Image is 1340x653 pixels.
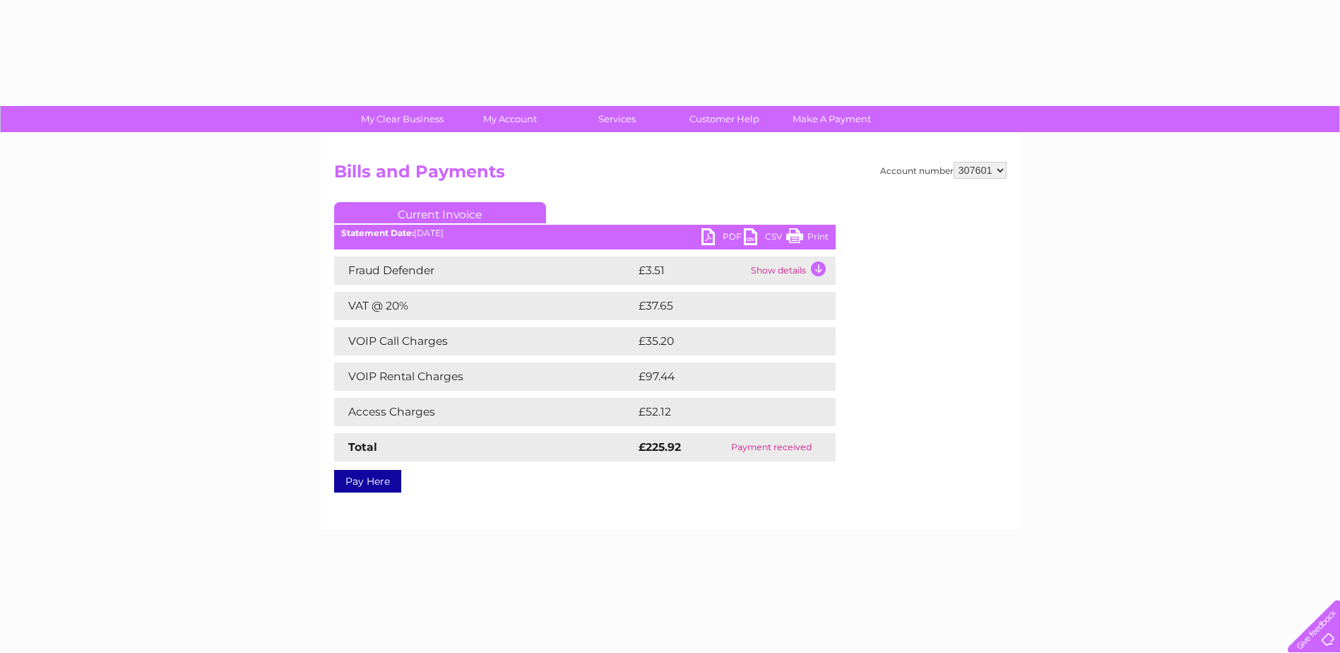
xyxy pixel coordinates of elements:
td: £52.12 [635,398,805,426]
a: Services [559,106,675,132]
a: CSV [744,228,786,249]
td: £37.65 [635,292,807,320]
td: Fraud Defender [334,257,635,285]
a: My Account [451,106,568,132]
div: Account number [880,162,1007,179]
h2: Bills and Payments [334,162,1007,189]
a: Current Invoice [334,202,546,223]
a: My Clear Business [344,106,461,132]
a: PDF [701,228,744,249]
td: £3.51 [635,257,747,285]
strong: £225.92 [639,440,681,454]
div: [DATE] [334,228,836,238]
td: VOIP Rental Charges [334,363,635,391]
a: Pay Here [334,470,401,493]
td: £97.44 [635,363,807,391]
td: £35.20 [635,327,807,355]
td: Payment received [707,433,836,461]
td: Access Charges [334,398,635,426]
a: Customer Help [666,106,783,132]
td: VOIP Call Charges [334,327,635,355]
strong: Total [348,440,377,454]
b: Statement Date: [341,228,414,238]
td: VAT @ 20% [334,292,635,320]
td: Show details [747,257,836,285]
a: Print [786,228,829,249]
a: Make A Payment [773,106,890,132]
